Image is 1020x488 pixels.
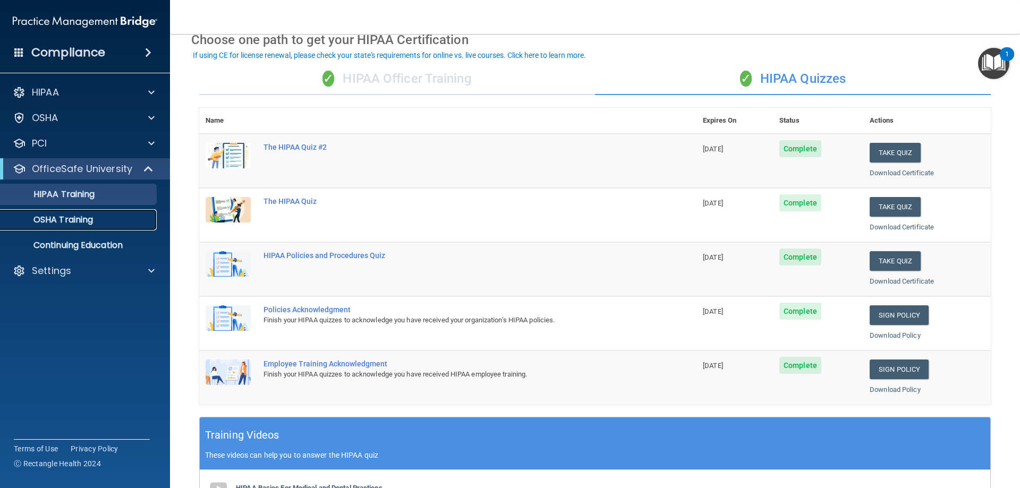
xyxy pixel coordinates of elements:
p: These videos can help you to answer the HIPAA quiz [205,451,985,459]
a: PCI [13,137,155,150]
div: HIPAA Policies and Procedures Quiz [263,251,643,260]
a: OfficeSafe University [13,162,154,175]
button: Take Quiz [870,197,921,217]
span: [DATE] [703,307,723,315]
a: OSHA [13,112,155,124]
th: Actions [863,108,991,134]
a: Privacy Policy [71,443,118,454]
a: Download Certificate [870,277,934,285]
div: Employee Training Acknowledgment [263,359,643,368]
span: Complete [779,303,821,320]
img: PMB logo [13,11,157,32]
div: Finish your HIPAA quizzes to acknowledge you have received HIPAA employee training. [263,368,643,381]
div: 1 [1005,54,1009,68]
span: [DATE] [703,145,723,153]
p: OfficeSafe University [32,162,132,175]
a: Download Certificate [870,169,934,177]
span: Complete [779,249,821,266]
span: Complete [779,194,821,211]
p: OSHA [32,112,58,124]
div: HIPAA Quizzes [595,63,991,95]
a: Sign Policy [870,359,929,379]
button: Take Quiz [870,251,921,271]
button: If using CE for license renewal, please check your state's requirements for online vs. live cours... [191,50,588,61]
div: HIPAA Officer Training [199,63,595,95]
div: The HIPAA Quiz [263,197,643,206]
span: Complete [779,357,821,374]
th: Status [773,108,863,134]
span: [DATE] [703,253,723,261]
button: Take Quiz [870,143,921,162]
a: Download Certificate [870,223,934,231]
p: PCI [32,137,47,150]
span: Complete [779,140,821,157]
a: HIPAA [13,86,155,99]
h5: Training Videos [205,426,279,444]
th: Name [199,108,257,134]
iframe: Drift Widget Chat Controller [836,413,1007,455]
a: Terms of Use [14,443,58,454]
h4: Compliance [31,45,105,60]
span: ✓ [322,71,334,87]
span: [DATE] [703,199,723,207]
div: If using CE for license renewal, please check your state's requirements for online vs. live cours... [193,52,586,59]
button: Open Resource Center, 1 new notification [978,48,1009,79]
a: Settings [13,264,155,277]
p: HIPAA Training [7,189,95,200]
div: The HIPAA Quiz #2 [263,143,643,151]
span: ✓ [740,71,752,87]
p: Continuing Education [7,240,152,251]
div: Finish your HIPAA quizzes to acknowledge you have received your organization’s HIPAA policies. [263,314,643,327]
div: Choose one path to get your HIPAA Certification [191,24,999,55]
p: HIPAA [32,86,59,99]
p: Settings [32,264,71,277]
span: Ⓒ Rectangle Health 2024 [14,458,101,469]
p: OSHA Training [7,215,93,225]
div: Policies Acknowledgment [263,305,643,314]
a: Sign Policy [870,305,929,325]
a: Download Policy [870,386,921,393]
span: [DATE] [703,362,723,370]
th: Expires On [696,108,773,134]
a: Download Policy [870,331,921,339]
